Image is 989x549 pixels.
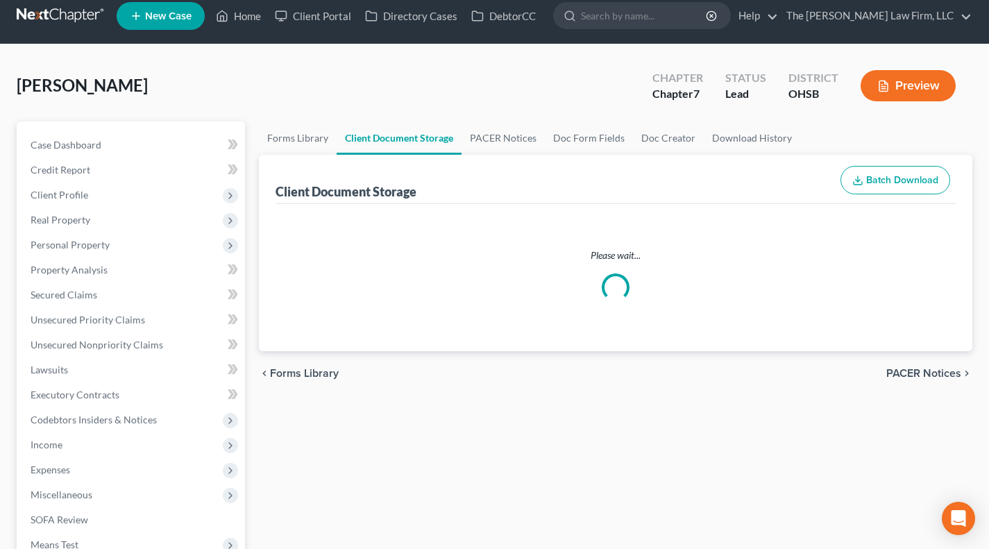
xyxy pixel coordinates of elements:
a: Forms Library [259,121,337,155]
span: Codebtors Insiders & Notices [31,414,157,425]
a: Directory Cases [358,3,464,28]
span: Case Dashboard [31,139,101,151]
a: Doc Creator [633,121,704,155]
a: Download History [704,121,800,155]
a: Unsecured Priority Claims [19,307,245,332]
span: PACER Notices [886,368,961,379]
span: New Case [145,11,192,22]
a: Client Portal [268,3,358,28]
span: Client Profile [31,189,88,201]
a: Doc Form Fields [545,121,633,155]
span: Expenses [31,464,70,475]
button: PACER Notices chevron_right [886,368,972,379]
span: Unsecured Nonpriority Claims [31,339,163,350]
span: SOFA Review [31,514,88,525]
a: Lawsuits [19,357,245,382]
a: Property Analysis [19,257,245,282]
i: chevron_right [961,368,972,379]
span: Secured Claims [31,289,97,301]
span: Batch Download [866,174,938,186]
span: Executory Contracts [31,389,119,400]
a: Home [209,3,268,28]
i: chevron_left [259,368,270,379]
p: Please wait... [278,248,953,262]
button: chevron_left Forms Library [259,368,339,379]
span: Forms Library [270,368,339,379]
div: Client Document Storage [276,183,416,200]
a: Help [732,3,778,28]
div: Open Intercom Messenger [942,502,975,535]
a: Credit Report [19,158,245,183]
span: Income [31,439,62,450]
a: PACER Notices [462,121,545,155]
a: Case Dashboard [19,133,245,158]
div: OHSB [788,86,838,102]
a: Executory Contracts [19,382,245,407]
input: Search by name... [581,3,708,28]
button: Preview [861,70,956,101]
a: DebtorCC [464,3,543,28]
button: Batch Download [840,166,950,195]
span: Real Property [31,214,90,226]
div: Chapter [652,86,703,102]
span: Lawsuits [31,364,68,375]
div: Lead [725,86,766,102]
span: Personal Property [31,239,110,251]
span: Credit Report [31,164,90,176]
a: The [PERSON_NAME] Law Firm, LLC [779,3,972,28]
div: Chapter [652,70,703,86]
a: Client Document Storage [337,121,462,155]
span: 7 [693,87,700,100]
span: Property Analysis [31,264,108,276]
div: Status [725,70,766,86]
span: Miscellaneous [31,489,92,500]
a: SOFA Review [19,507,245,532]
a: Unsecured Nonpriority Claims [19,332,245,357]
span: Unsecured Priority Claims [31,314,145,326]
a: Secured Claims [19,282,245,307]
span: [PERSON_NAME] [17,75,148,95]
div: District [788,70,838,86]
